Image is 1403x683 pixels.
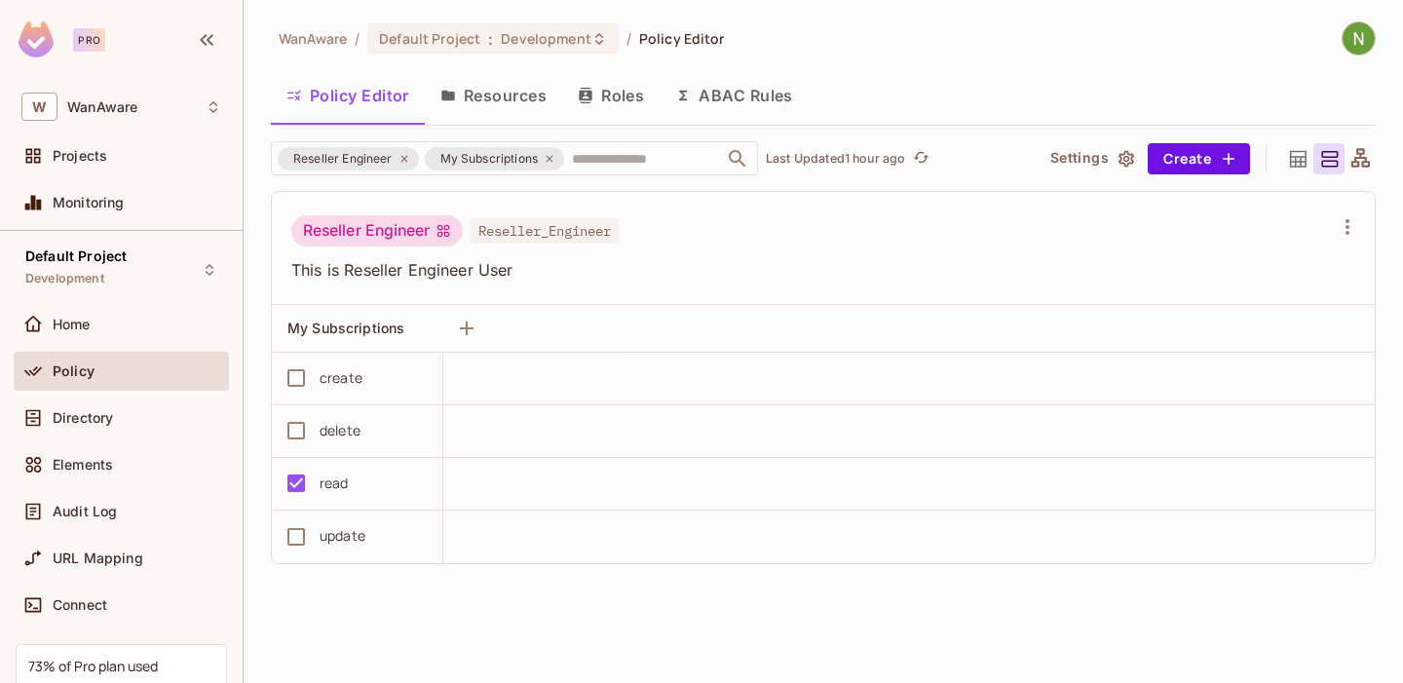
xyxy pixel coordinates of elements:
[471,218,619,244] span: Reseller_Engineer
[501,29,590,48] span: Development
[67,99,137,115] span: Workspace: WanAware
[1148,143,1250,174] button: Create
[913,149,929,169] span: refresh
[355,29,360,48] li: /
[21,93,57,121] span: W
[282,149,404,169] span: Reseller Engineer
[53,195,125,210] span: Monitoring
[53,550,143,566] span: URL Mapping
[909,147,932,171] button: refresh
[278,147,419,171] div: Reseller Engineer
[429,149,550,169] span: My Subscriptions
[53,317,91,332] span: Home
[25,271,104,286] span: Development
[379,29,480,48] span: Default Project
[320,525,365,547] div: update
[724,145,751,172] button: Open
[53,148,107,164] span: Projects
[766,151,905,167] p: Last Updated 1 hour ago
[1343,22,1375,55] img: Navanath Jadhav
[291,215,463,247] div: Reseller Engineer
[320,420,360,441] div: delete
[626,29,631,48] li: /
[320,473,349,494] div: read
[425,147,564,171] div: My Subscriptions
[53,504,117,519] span: Audit Log
[905,147,932,171] span: Click to refresh data
[28,657,158,675] div: 73% of Pro plan used
[279,29,347,48] span: the active workspace
[291,259,1332,281] span: This is Reseller Engineer User
[53,457,113,473] span: Elements
[562,71,660,120] button: Roles
[25,248,127,264] span: Default Project
[660,71,809,120] button: ABAC Rules
[73,28,105,52] div: Pro
[1043,143,1140,174] button: Settings
[53,410,113,426] span: Directory
[271,71,425,120] button: Policy Editor
[19,21,54,57] img: SReyMgAAAABJRU5ErkJggg==
[487,31,494,47] span: :
[53,363,95,379] span: Policy
[53,597,107,613] span: Connect
[639,29,725,48] span: Policy Editor
[425,71,562,120] button: Resources
[287,320,404,336] span: My Subscriptions
[320,367,362,389] div: create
